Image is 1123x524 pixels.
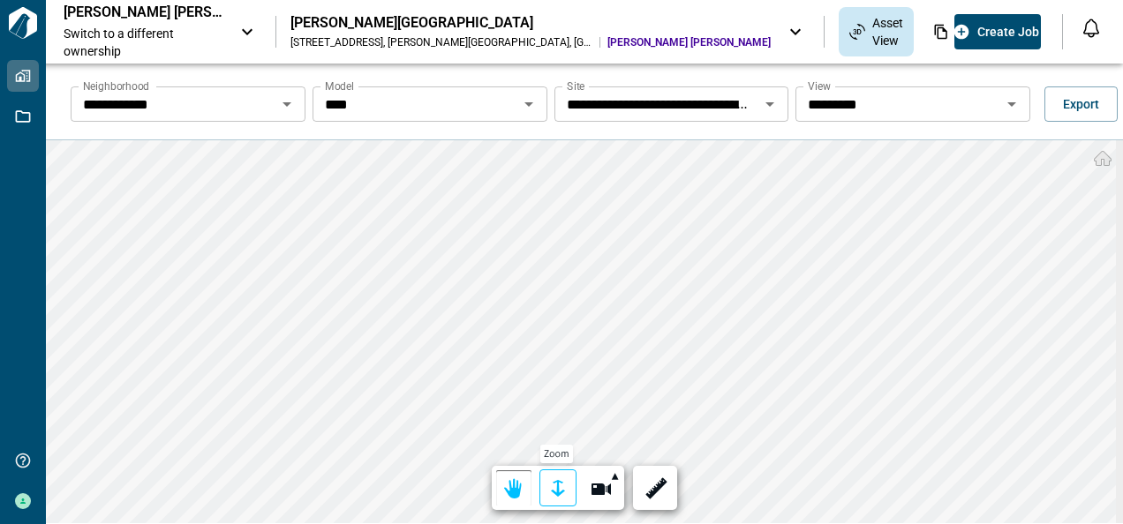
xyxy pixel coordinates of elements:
span: Create Job [977,23,1039,41]
div: [STREET_ADDRESS] , [PERSON_NAME][GEOGRAPHIC_DATA] , [GEOGRAPHIC_DATA] [290,35,592,49]
p: [PERSON_NAME] [PERSON_NAME] [64,4,222,21]
button: Export [1044,86,1118,122]
button: Open [516,92,541,116]
span: Asset View [872,14,903,49]
button: Create Job [954,14,1041,49]
label: View [808,79,831,94]
label: Model [325,79,354,94]
span: [PERSON_NAME] [PERSON_NAME] [607,35,771,49]
span: Switch to a different ownership [64,25,222,60]
button: Open notification feed [1077,14,1105,42]
div: [PERSON_NAME][GEOGRAPHIC_DATA] [290,14,771,32]
label: Site [567,79,584,94]
label: Neighborhood [83,79,149,94]
div: Documents [923,17,960,47]
span: Export [1063,95,1099,113]
div: Asset View [839,7,914,56]
button: Open [275,92,299,116]
button: Open [999,92,1024,116]
button: Open [757,92,782,116]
